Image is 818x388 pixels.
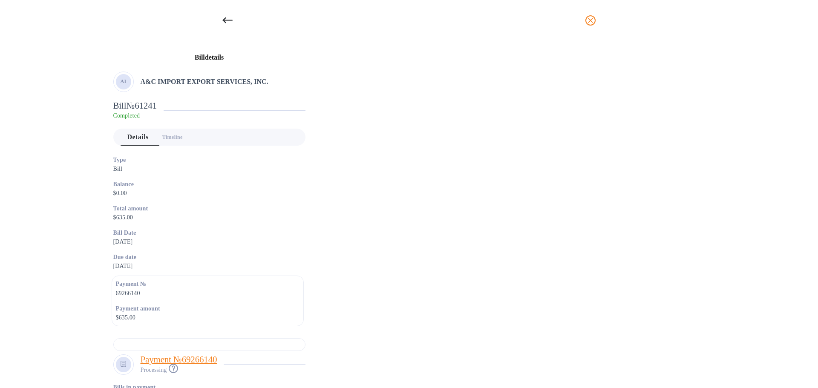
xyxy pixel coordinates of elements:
[116,289,300,298] p: 69266140
[113,254,136,260] b: Due date
[116,305,160,312] b: Payment amount
[113,164,299,173] p: Bill
[120,78,126,84] b: AI
[113,237,299,246] p: [DATE]
[127,131,149,143] span: Details
[162,133,183,142] span: Timeline
[113,189,299,198] p: $0.00
[113,101,157,111] h2: Bill № 61241
[113,213,299,222] p: $635.00
[195,54,224,61] b: Bill details
[775,347,818,388] iframe: Chat Widget
[113,181,134,187] b: Balance
[141,354,217,365] a: Payment № 69266140
[113,230,136,236] b: Bill Date
[113,157,126,163] b: Type
[113,262,299,270] p: [DATE]
[113,111,157,120] p: Completed
[116,281,147,287] b: Payment №
[141,78,268,85] b: A&C IMPORT EXPORT SERVICES, INC.
[116,313,300,322] p: $635.00
[113,205,148,212] b: Total amount
[580,10,601,31] button: close
[141,365,167,374] p: Processing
